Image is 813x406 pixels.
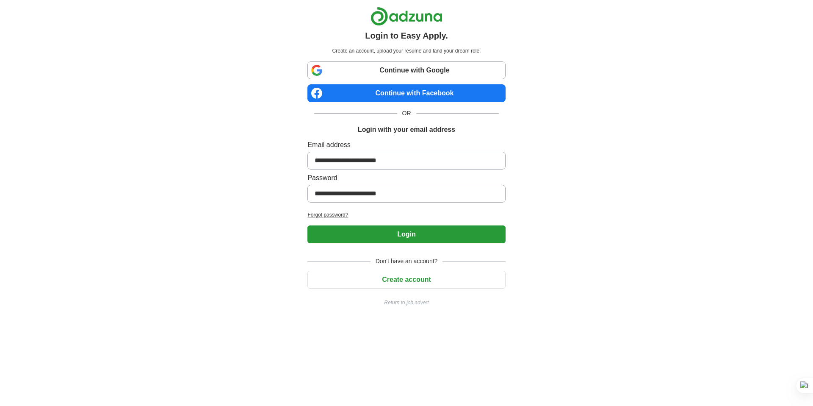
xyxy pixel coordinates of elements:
span: Don't have an account? [371,257,443,266]
button: Login [307,225,505,243]
a: Continue with Facebook [307,84,505,102]
label: Password [307,173,505,183]
h1: Login with your email address [358,125,455,135]
a: Create account [307,276,505,283]
span: OR [397,109,416,118]
p: Create an account, upload your resume and land your dream role. [309,47,503,55]
a: Continue with Google [307,61,505,79]
button: Create account [307,271,505,289]
a: Forgot password? [307,211,505,219]
h1: Login to Easy Apply. [365,29,448,42]
img: Adzuna logo [371,7,442,26]
label: Email address [307,140,505,150]
a: Return to job advert [307,299,505,306]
